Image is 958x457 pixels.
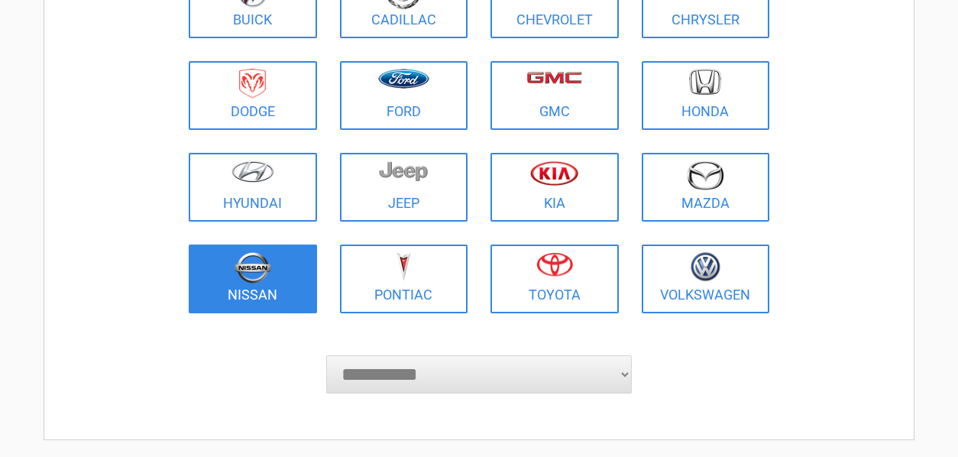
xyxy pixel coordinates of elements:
[189,153,317,222] a: Hyundai
[642,245,770,313] a: Volkswagen
[231,160,274,183] img: hyundai
[378,69,429,89] img: ford
[642,153,770,222] a: Mazda
[536,252,573,277] img: toyota
[686,160,724,190] img: mazda
[340,245,468,313] a: Pontiac
[189,61,317,130] a: Dodge
[490,153,619,222] a: Kia
[691,252,720,282] img: volkswagen
[235,252,271,284] img: nissan
[239,69,266,99] img: dodge
[340,153,468,222] a: Jeep
[530,160,578,186] img: kia
[689,69,721,96] img: honda
[642,61,770,130] a: Honda
[526,71,582,84] img: gmc
[340,61,468,130] a: Ford
[189,245,317,313] a: Nissan
[490,61,619,130] a: GMC
[490,245,619,313] a: Toyota
[379,160,428,182] img: jeep
[396,252,411,281] img: pontiac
